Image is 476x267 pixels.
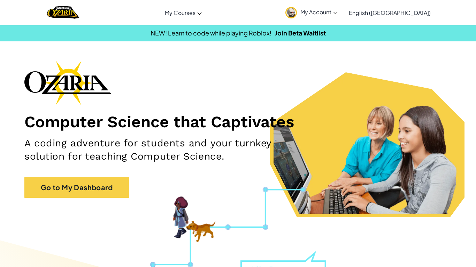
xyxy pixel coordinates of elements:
[47,5,79,19] a: Ozaria by CodeCombat logo
[24,137,310,163] h2: A coding adventure for students and your turnkey solution for teaching Computer Science.
[24,60,112,105] img: Ozaria branding logo
[165,9,195,16] span: My Courses
[47,5,79,19] img: Home
[285,7,297,18] img: avatar
[24,112,452,131] h1: Computer Science that Captivates
[300,8,338,16] span: My Account
[282,1,341,23] a: My Account
[349,9,431,16] span: English ([GEOGRAPHIC_DATA])
[24,177,129,198] a: Go to My Dashboard
[161,3,205,22] a: My Courses
[345,3,434,22] a: English ([GEOGRAPHIC_DATA])
[151,29,271,37] span: NEW! Learn to code while playing Roblox!
[275,29,326,37] a: Join Beta Waitlist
